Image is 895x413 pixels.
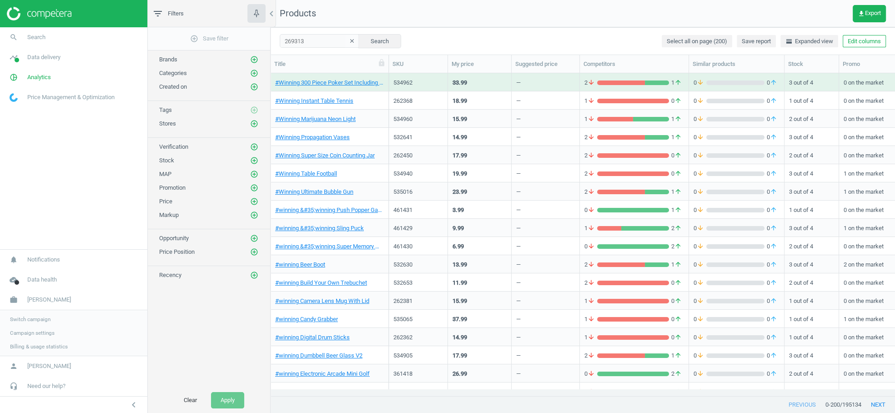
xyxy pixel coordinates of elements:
span: Markup [159,212,179,218]
div: — [516,242,521,254]
span: 0 [764,242,779,251]
i: arrow_downward [588,188,595,196]
span: 2 [669,242,684,251]
span: 0 [694,170,706,178]
img: ajHJNr6hYgQAAAAASUVORK5CYII= [7,7,71,20]
a: #Winning Instant Table Tennis [275,97,353,105]
div: — [516,151,521,163]
span: 0 [694,133,706,141]
div: 17.99 [453,151,467,160]
i: arrow_upward [674,133,682,141]
i: arrow_upward [770,261,777,269]
span: Data delivery [27,53,60,61]
div: 37.99 [453,315,467,323]
i: arrow_upward [674,279,682,287]
i: add_circle_outline [250,271,258,279]
span: 1 [669,261,684,269]
i: arrow_downward [588,261,595,269]
div: 15.99 [453,115,467,123]
i: arrow_downward [697,206,704,214]
div: 18.99 [453,97,467,105]
i: arrow_upward [770,315,777,323]
span: 0 [694,206,706,214]
div: — [516,133,521,145]
button: add_circle_outline [250,247,259,257]
i: arrow_downward [697,115,704,123]
span: Tags [159,106,172,113]
span: 0 [694,315,706,323]
div: 3 out of 4 [789,74,834,90]
span: 0 [584,242,597,251]
div: 1 out of 4 [789,201,834,217]
span: 0 [764,297,779,305]
span: 2 [584,133,597,141]
input: SKU/Title search [280,34,359,48]
span: Created on [159,83,187,90]
div: 11.99 [453,279,467,287]
button: Edit columns [843,35,886,48]
i: add_circle_outline [250,197,258,206]
i: search [5,29,22,46]
i: arrow_upward [674,261,682,269]
div: 532653 [393,279,443,287]
i: arrow_downward [697,279,704,287]
a: #winning Build Your Own Trebuchet [275,279,367,287]
div: — [516,170,521,181]
i: pie_chart_outlined [5,69,22,86]
div: 2 out of 4 [789,238,834,254]
i: arrow_upward [770,170,777,178]
span: 0 [764,315,779,323]
i: arrow_downward [588,170,595,178]
span: Export [858,10,881,17]
div: 9.99 [453,224,464,232]
div: 532630 [393,261,443,269]
span: Products [280,8,316,19]
div: 534962 [393,79,443,87]
div: Stock [788,60,835,68]
i: work [5,291,22,308]
span: 1 [584,224,597,232]
span: 0 [694,97,706,105]
span: 2 [584,151,597,160]
i: arrow_upward [674,97,682,105]
span: 0 [764,170,779,178]
i: add_circle_outline [250,184,258,192]
i: arrow_upward [674,115,682,123]
span: Verification [159,143,188,150]
span: 0 [694,115,706,123]
div: Suggested price [515,60,576,68]
span: 0 [764,261,779,269]
span: 0 [764,115,779,123]
div: 262368 [393,97,443,105]
i: arrow_downward [588,151,595,160]
i: arrow_upward [674,224,682,232]
span: 2 [669,224,684,232]
div: SKU [392,60,444,68]
span: Select all on page (200) [667,37,727,45]
i: arrow_upward [674,315,682,323]
a: #winning &#35;winning Super Memory Match Game [275,242,384,251]
div: 535065 [393,315,443,323]
div: 1 out of 4 [789,92,834,108]
div: Title [274,60,385,68]
i: arrow_downward [588,97,595,105]
div: 14.99 [453,133,467,141]
div: — [516,315,521,327]
i: add_circle_outline [250,248,258,256]
span: 0 [669,279,684,287]
div: — [516,279,521,290]
button: add_circle_outline [250,170,259,179]
img: wGWNvw8QSZomAAAAABJRU5ErkJggg== [10,93,18,102]
span: 0 [764,279,779,287]
div: 1 out of 4 [789,292,834,308]
i: add_circle_outline [250,83,258,91]
i: arrow_upward [674,170,682,178]
i: arrow_downward [697,261,704,269]
i: arrow_upward [770,206,777,214]
button: next [861,397,895,413]
span: 1 [584,315,597,323]
i: arrow_downward [697,297,704,305]
a: #Winning Propagation Vases [275,133,350,141]
button: get_appExport [853,5,886,22]
a: #winning Electronic Arcade Mini Golf [275,370,370,378]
